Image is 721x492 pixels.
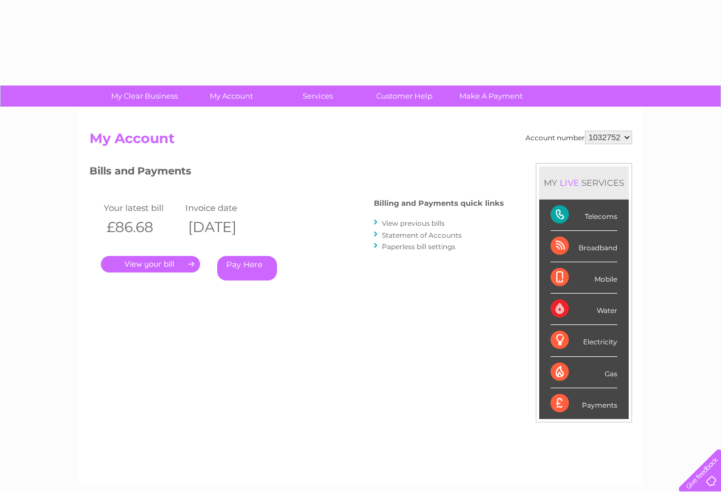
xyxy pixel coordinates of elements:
[182,200,264,215] td: Invoice date
[382,242,455,251] a: Paperless bill settings
[184,86,278,107] a: My Account
[182,215,264,239] th: [DATE]
[357,86,451,107] a: Customer Help
[101,215,183,239] th: £86.68
[382,219,445,227] a: View previous bills
[444,86,538,107] a: Make A Payment
[89,163,504,183] h3: Bills and Payments
[551,262,617,294] div: Mobile
[271,86,365,107] a: Services
[551,357,617,388] div: Gas
[89,131,632,152] h2: My Account
[382,231,462,239] a: Statement of Accounts
[101,256,200,273] a: .
[557,177,581,188] div: LIVE
[217,256,277,280] a: Pay Here
[551,200,617,231] div: Telecoms
[551,231,617,262] div: Broadband
[551,294,617,325] div: Water
[101,200,183,215] td: Your latest bill
[539,166,629,199] div: MY SERVICES
[551,388,617,419] div: Payments
[97,86,192,107] a: My Clear Business
[374,199,504,208] h4: Billing and Payments quick links
[551,325,617,356] div: Electricity
[526,131,632,144] div: Account number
